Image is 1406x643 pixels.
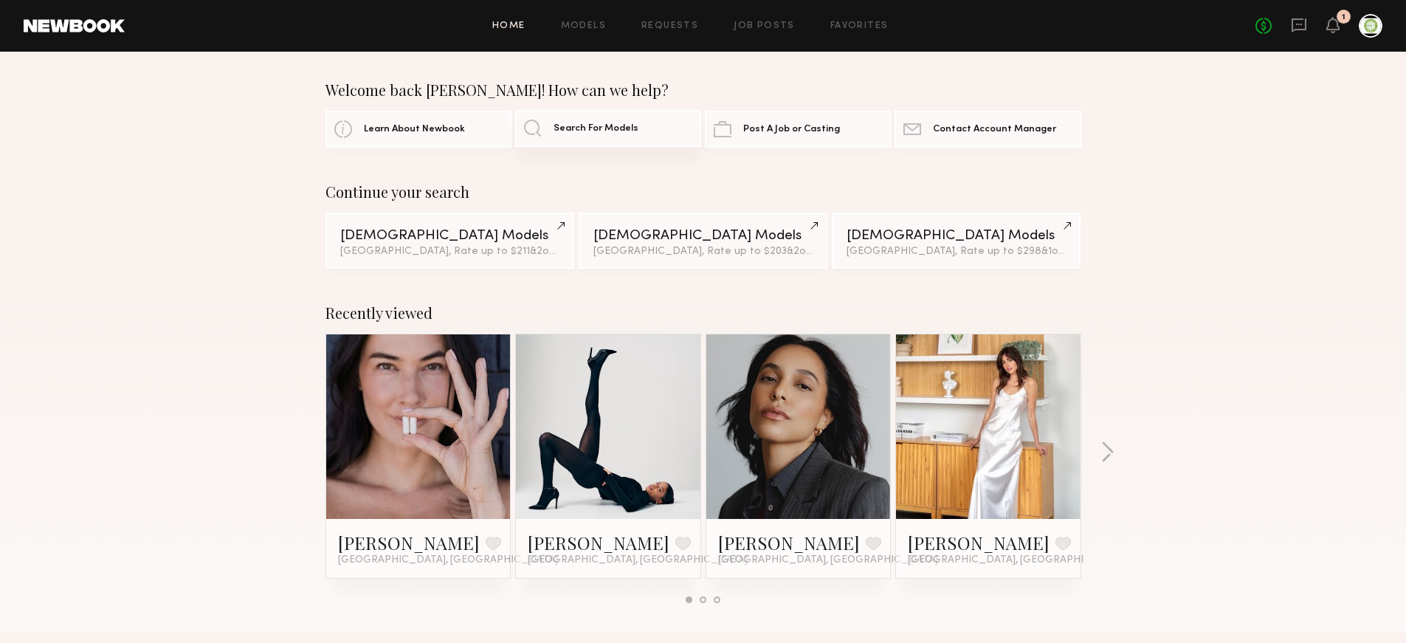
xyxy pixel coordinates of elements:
span: Search For Models [554,124,638,134]
div: [GEOGRAPHIC_DATA], Rate up to $203 [593,247,813,257]
a: Search For Models [515,110,701,147]
span: [GEOGRAPHIC_DATA], [GEOGRAPHIC_DATA] [338,554,558,566]
span: [GEOGRAPHIC_DATA], [GEOGRAPHIC_DATA] [908,554,1128,566]
a: [PERSON_NAME] [908,531,1050,554]
div: [DEMOGRAPHIC_DATA] Models [340,229,559,243]
a: Models [561,21,606,31]
span: & 1 other filter [1041,247,1105,256]
div: Welcome back [PERSON_NAME]! How can we help? [325,81,1081,99]
a: Requests [641,21,698,31]
span: [GEOGRAPHIC_DATA], [GEOGRAPHIC_DATA] [528,554,748,566]
div: [DEMOGRAPHIC_DATA] Models [847,229,1066,243]
a: Favorites [830,21,889,31]
span: Post A Job or Casting [743,125,840,134]
div: 1 [1342,13,1345,21]
a: Post A Job or Casting [705,111,891,148]
span: Learn About Newbook [364,125,465,134]
div: [GEOGRAPHIC_DATA], Rate up to $298 [847,247,1066,257]
a: Job Posts [734,21,795,31]
span: [GEOGRAPHIC_DATA], [GEOGRAPHIC_DATA] [718,554,938,566]
span: & 2 other filter s [530,247,601,256]
a: Home [492,21,525,31]
a: [DEMOGRAPHIC_DATA] Models[GEOGRAPHIC_DATA], Rate up to $298&1other filter [832,213,1081,269]
a: [DEMOGRAPHIC_DATA] Models[GEOGRAPHIC_DATA], Rate up to $203&2other filters [579,213,827,269]
div: Continue your search [325,183,1081,201]
a: [DEMOGRAPHIC_DATA] Models[GEOGRAPHIC_DATA], Rate up to $211&2other filters [325,213,574,269]
a: Contact Account Manager [895,111,1081,148]
a: [PERSON_NAME] [338,531,480,554]
span: Contact Account Manager [933,125,1056,134]
div: [DEMOGRAPHIC_DATA] Models [593,229,813,243]
a: [PERSON_NAME] [718,531,860,554]
span: & 2 other filter s [787,247,858,256]
div: Recently viewed [325,304,1081,322]
a: [PERSON_NAME] [528,531,669,554]
div: [GEOGRAPHIC_DATA], Rate up to $211 [340,247,559,257]
a: Learn About Newbook [325,111,511,148]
